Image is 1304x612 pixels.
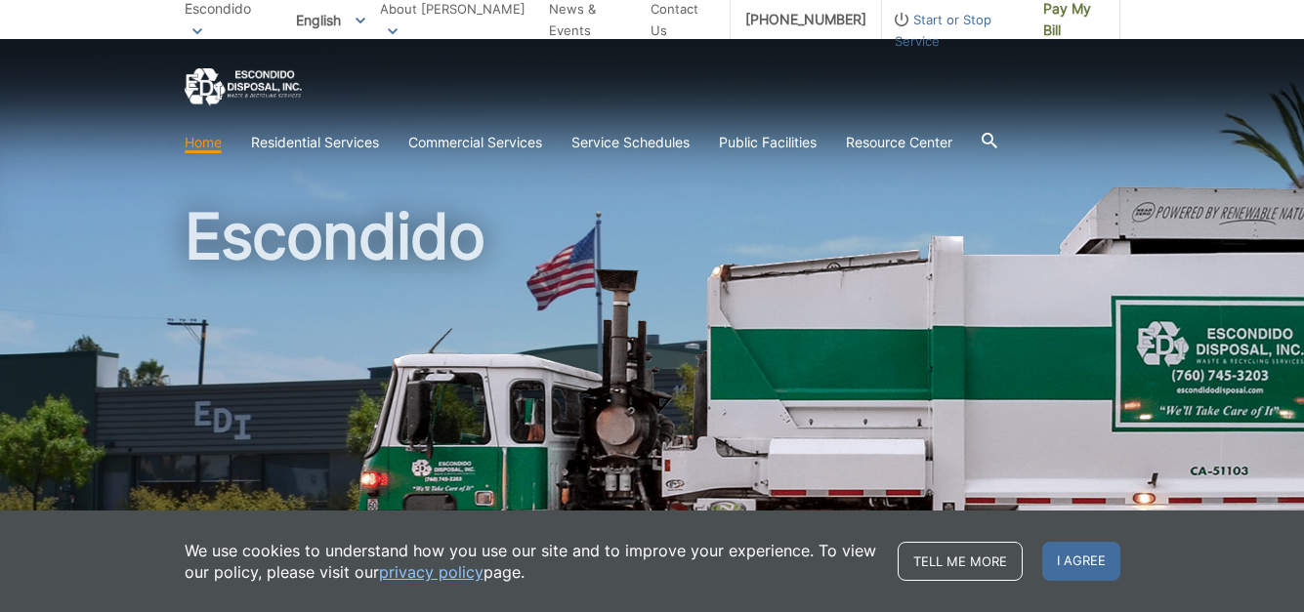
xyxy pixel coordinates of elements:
a: Home [185,132,222,153]
a: Commercial Services [408,132,542,153]
a: Residential Services [251,132,379,153]
a: Resource Center [846,132,952,153]
a: privacy policy [379,561,484,583]
a: Public Facilities [719,132,817,153]
span: English [281,4,380,36]
p: We use cookies to understand how you use our site and to improve your experience. To view our pol... [185,540,878,583]
span: I agree [1042,542,1120,581]
a: EDCD logo. Return to the homepage. [185,68,302,106]
a: Tell me more [898,542,1023,581]
a: Service Schedules [571,132,690,153]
